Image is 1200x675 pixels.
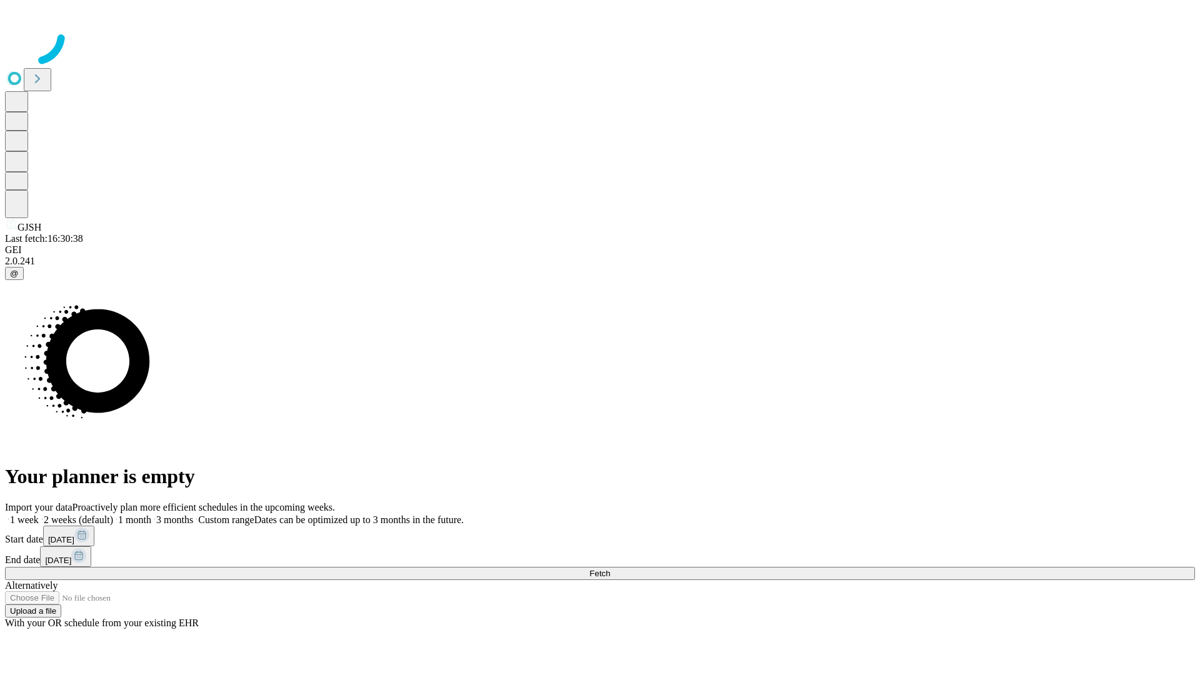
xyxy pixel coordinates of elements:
[5,604,61,617] button: Upload a file
[48,535,74,544] span: [DATE]
[10,514,39,525] span: 1 week
[156,514,193,525] span: 3 months
[589,569,610,578] span: Fetch
[40,546,91,567] button: [DATE]
[5,256,1195,267] div: 2.0.241
[198,514,254,525] span: Custom range
[5,244,1195,256] div: GEI
[5,233,83,244] span: Last fetch: 16:30:38
[5,567,1195,580] button: Fetch
[44,514,113,525] span: 2 weeks (default)
[5,267,24,280] button: @
[5,502,72,512] span: Import your data
[5,526,1195,546] div: Start date
[72,502,335,512] span: Proactively plan more efficient schedules in the upcoming weeks.
[118,514,151,525] span: 1 month
[5,546,1195,567] div: End date
[45,556,71,565] span: [DATE]
[17,222,41,232] span: GJSH
[5,580,57,591] span: Alternatively
[5,465,1195,488] h1: Your planner is empty
[5,617,199,628] span: With your OR schedule from your existing EHR
[10,269,19,278] span: @
[43,526,94,546] button: [DATE]
[254,514,464,525] span: Dates can be optimized up to 3 months in the future.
